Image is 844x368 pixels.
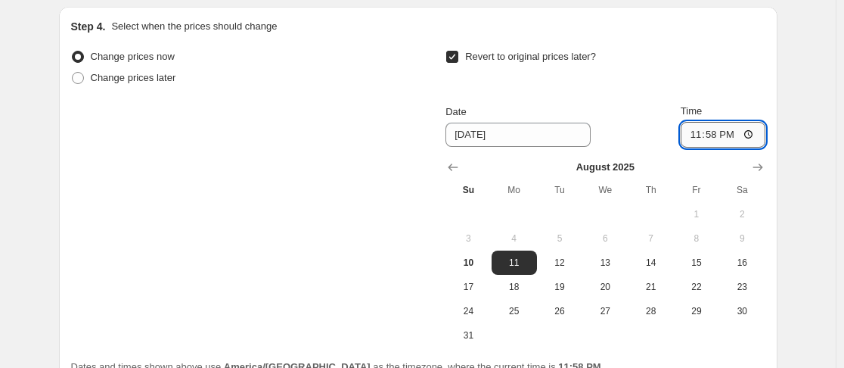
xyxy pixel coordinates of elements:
[725,305,759,317] span: 30
[91,51,175,62] span: Change prices now
[681,105,702,117] span: Time
[582,299,628,323] button: Wednesday August 27 2025
[747,157,768,178] button: Show next month, September 2025
[628,299,673,323] button: Thursday August 28 2025
[451,305,485,317] span: 24
[91,72,176,83] span: Change prices later
[442,157,464,178] button: Show previous month, July 2025
[451,232,485,245] span: 3
[681,122,765,148] input: 12:00
[680,305,713,317] span: 29
[628,251,673,275] button: Thursday August 14 2025
[680,257,713,269] span: 15
[680,232,713,245] span: 8
[445,123,591,147] input: 8/10/2025
[537,275,582,299] button: Tuesday August 19 2025
[674,226,719,251] button: Friday August 8 2025
[445,251,491,275] button: Today Sunday August 10 2025
[498,281,531,293] span: 18
[445,106,466,117] span: Date
[680,184,713,196] span: Fr
[628,178,673,202] th: Thursday
[725,232,759,245] span: 9
[111,19,277,34] p: Select when the prices should change
[445,299,491,323] button: Sunday August 24 2025
[588,305,622,317] span: 27
[445,323,491,348] button: Sunday August 31 2025
[588,281,622,293] span: 20
[725,257,759,269] span: 16
[634,257,667,269] span: 14
[543,232,576,245] span: 5
[634,184,667,196] span: Th
[588,257,622,269] span: 13
[451,281,485,293] span: 17
[719,299,765,323] button: Saturday August 30 2025
[719,202,765,226] button: Saturday August 2 2025
[628,275,673,299] button: Thursday August 21 2025
[537,226,582,251] button: Tuesday August 5 2025
[719,251,765,275] button: Saturday August 16 2025
[680,208,713,220] span: 1
[719,275,765,299] button: Saturday August 23 2025
[674,178,719,202] th: Friday
[71,19,106,34] h2: Step 4.
[492,178,537,202] th: Monday
[498,257,531,269] span: 11
[582,251,628,275] button: Wednesday August 13 2025
[628,226,673,251] button: Thursday August 7 2025
[537,299,582,323] button: Tuesday August 26 2025
[492,251,537,275] button: Monday August 11 2025
[543,184,576,196] span: Tu
[674,275,719,299] button: Friday August 22 2025
[582,178,628,202] th: Wednesday
[588,232,622,245] span: 6
[634,281,667,293] span: 21
[719,178,765,202] th: Saturday
[492,226,537,251] button: Monday August 4 2025
[451,329,485,341] span: 31
[498,184,531,196] span: Mo
[445,226,491,251] button: Sunday August 3 2025
[634,305,667,317] span: 28
[588,184,622,196] span: We
[537,178,582,202] th: Tuesday
[498,305,531,317] span: 25
[445,275,491,299] button: Sunday August 17 2025
[725,208,759,220] span: 2
[498,232,531,245] span: 4
[674,251,719,275] button: Friday August 15 2025
[451,184,485,196] span: Su
[543,257,576,269] span: 12
[492,299,537,323] button: Monday August 25 2025
[725,281,759,293] span: 23
[537,251,582,275] button: Tuesday August 12 2025
[582,226,628,251] button: Wednesday August 6 2025
[582,275,628,299] button: Wednesday August 20 2025
[445,178,491,202] th: Sunday
[725,184,759,196] span: Sa
[451,257,485,269] span: 10
[492,275,537,299] button: Monday August 18 2025
[465,51,596,62] span: Revert to original prices later?
[680,281,713,293] span: 22
[674,299,719,323] button: Friday August 29 2025
[674,202,719,226] button: Friday August 1 2025
[543,281,576,293] span: 19
[634,232,667,245] span: 7
[719,226,765,251] button: Saturday August 9 2025
[543,305,576,317] span: 26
